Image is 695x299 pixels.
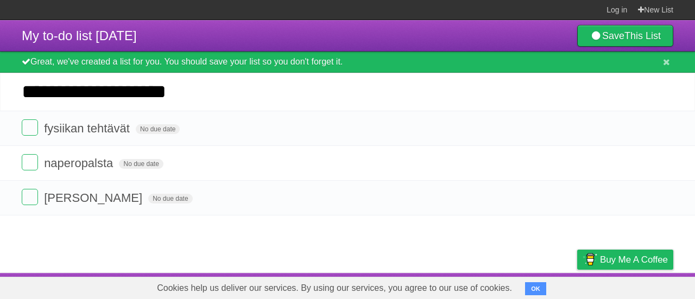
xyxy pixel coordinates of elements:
[119,159,163,169] span: No due date
[469,276,513,296] a: Developers
[136,124,180,134] span: No due date
[433,276,456,296] a: About
[146,277,523,299] span: Cookies help us deliver our services. By using our services, you agree to our use of cookies.
[577,250,673,270] a: Buy me a coffee
[22,119,38,136] label: Done
[148,194,192,203] span: No due date
[526,276,550,296] a: Terms
[563,276,591,296] a: Privacy
[624,30,661,41] b: This List
[22,28,137,43] span: My to-do list [DATE]
[577,25,673,47] a: SaveThis List
[44,156,116,170] span: naperopalsta
[605,276,673,296] a: Suggest a feature
[44,122,132,135] span: fysiikan tehtävät
[44,191,145,205] span: [PERSON_NAME]
[22,189,38,205] label: Done
[583,250,597,269] img: Buy me a coffee
[525,282,546,295] button: OK
[600,250,668,269] span: Buy me a coffee
[22,154,38,170] label: Done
